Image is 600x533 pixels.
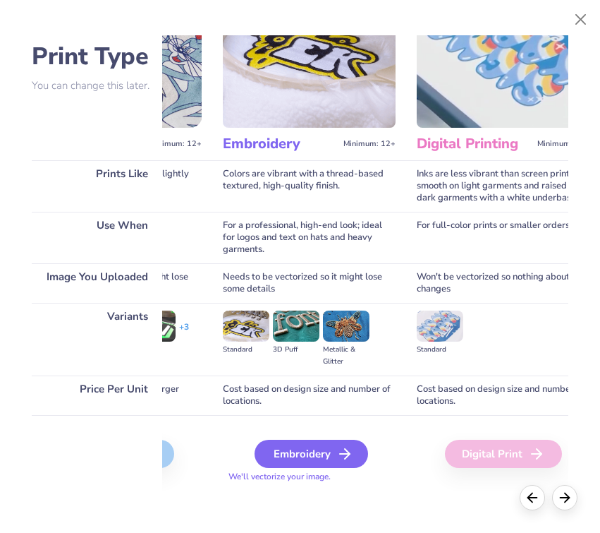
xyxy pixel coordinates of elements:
div: Additional cost for each color; larger orders lower the unit price. [29,376,202,415]
div: For full-color prints or smaller orders. [417,212,589,263]
p: You can change this later. [32,80,162,92]
h2: Pick Your Print Type [32,10,162,72]
div: Standard [223,344,269,356]
div: Image You Uploaded [32,263,162,303]
div: Colors will be very vibrant and slightly raised on the garment's surface. [29,160,202,212]
span: Minimum: 12+ [149,139,202,149]
div: Digital Print [445,440,562,468]
img: Standard [417,311,463,342]
div: Metallic & Glitter [323,344,369,368]
span: Minimum: 12+ [343,139,396,149]
span: We'll vectorize your image. [223,471,396,483]
img: Metallic & Glitter [323,311,369,342]
div: Standard [417,344,463,356]
h3: Digital Printing [417,135,532,153]
div: Cost based on design size and number of locations. [223,376,396,415]
div: Needs to be vectorized so it might lose some details [29,263,202,303]
div: Needs to be vectorized so it might lose some details [223,263,396,303]
div: Embroidery [255,440,368,468]
span: Minimum: 12+ [537,139,589,149]
div: Cost based on design size and number of locations. [417,376,589,415]
div: + 3 [179,321,189,345]
button: Close [568,6,594,33]
div: Inks are less vibrant than screen printing; smooth on light garments and raised on dark garments ... [417,160,589,212]
div: For a professional, high-end look; ideal for logos and text on hats and heavy garments. [223,212,396,263]
div: Variants [32,303,162,376]
div: 3D Puff [273,344,319,356]
h3: Embroidery [223,135,338,153]
div: Won't be vectorized so nothing about it changes [417,263,589,303]
img: Standard [223,311,269,342]
div: Use When [32,212,162,263]
img: 3D Puff [273,311,319,342]
div: Prints Like [32,160,162,212]
div: Price Per Unit [32,376,162,415]
div: For a classic look or large order. [29,212,202,263]
div: Colors are vibrant with a thread-based textured, high-quality finish. [223,160,396,212]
